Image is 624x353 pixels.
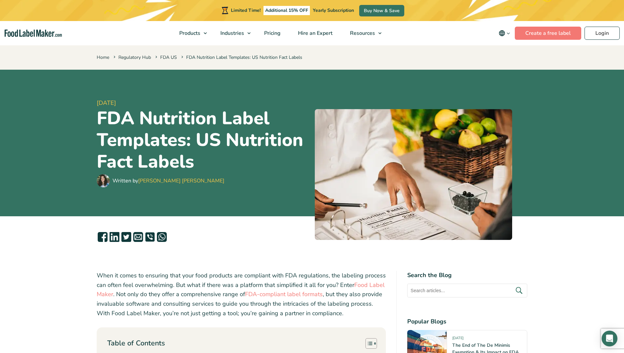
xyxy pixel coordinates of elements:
[107,338,165,348] p: Table of Contents
[97,271,386,318] p: When it comes to ensuring that your food products are compliant with FDA regulations, the labelin...
[407,317,527,326] h4: Popular Blogs
[407,271,527,280] h4: Search the Blog
[97,107,310,173] h1: FDA Nutrition Label Templates: US Nutrition Fact Labels
[97,281,385,298] a: Food Label Maker
[218,30,245,37] span: Industries
[602,331,617,346] div: Open Intercom Messenger
[97,174,110,187] img: Maria Abi Hanna - Food Label Maker
[348,30,376,37] span: Resources
[585,27,620,40] a: Login
[138,177,224,184] a: [PERSON_NAME] [PERSON_NAME]
[452,336,463,343] span: [DATE]
[231,7,261,13] span: Limited Time!
[407,284,527,297] input: Search articles...
[97,99,310,107] span: [DATE]
[361,338,375,349] a: Toggle Table of Content
[262,30,281,37] span: Pricing
[177,30,201,37] span: Products
[515,27,581,40] a: Create a free label
[296,30,333,37] span: Hire an Expert
[245,290,323,298] a: FDA-compliant label formats
[118,54,151,60] a: Regulatory Hub
[289,21,340,45] a: Hire an Expert
[112,177,224,185] div: Written by
[359,5,404,16] a: Buy Now & Save
[97,54,109,60] a: Home
[171,21,210,45] a: Products
[180,54,302,60] span: FDA Nutrition Label Templates: US Nutrition Fact Labels
[256,21,288,45] a: Pricing
[160,54,177,60] a: FDA US
[313,7,354,13] span: Yearly Subscription
[341,21,385,45] a: Resources
[263,6,310,15] span: Additional 15% OFF
[212,21,254,45] a: Industries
